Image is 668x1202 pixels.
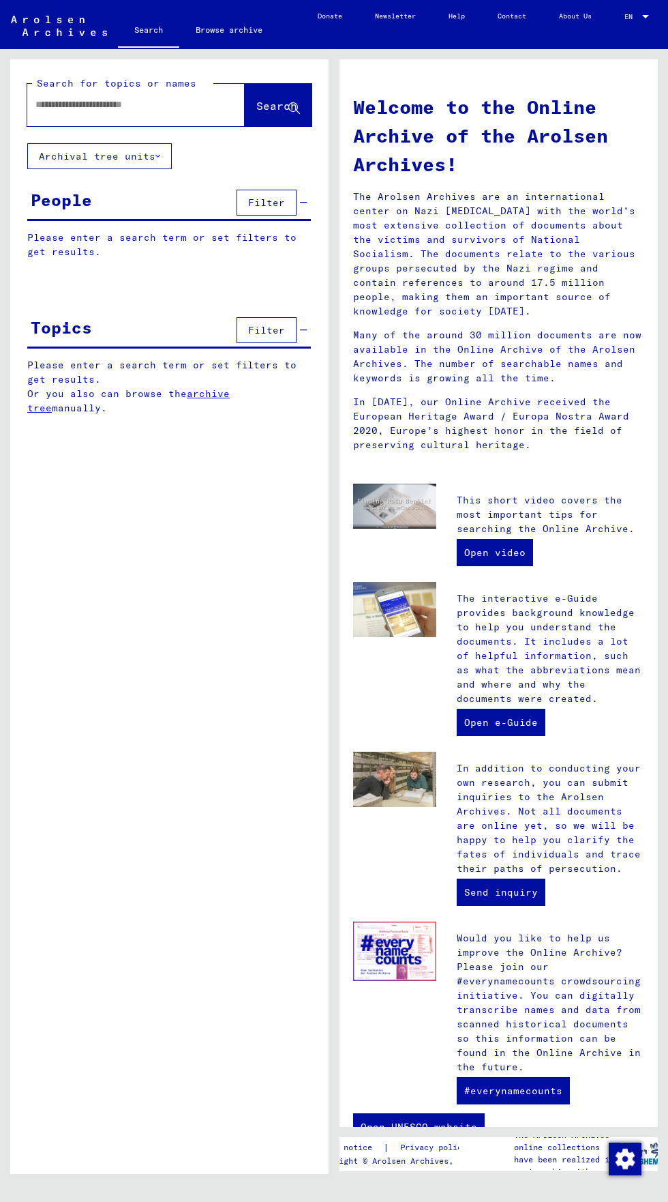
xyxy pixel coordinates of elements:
div: People [31,188,92,212]
p: Please enter a search term or set filters to get results. [27,231,311,259]
p: Would you like to help us improve the Online Archive? Please join our #everynamecounts crowdsourc... [457,931,644,1074]
img: Change consent [609,1143,641,1175]
p: Many of the around 30 million documents are now available in the Online Archive of the Arolsen Ar... [353,328,644,385]
button: Filter [237,317,297,343]
div: Topics [31,315,92,340]
a: Open UNESCO website [353,1113,485,1141]
span: EN [624,13,639,20]
p: Please enter a search term or set filters to get results. Or you also can browse the manually. [27,358,312,415]
a: archive tree [27,387,230,414]
img: video.jpg [353,484,436,529]
img: eguide.jpg [353,582,436,638]
span: Filter [248,324,285,336]
img: inquiries.jpg [353,752,436,808]
mat-label: Search for topics or names [37,77,196,89]
button: Search [245,84,312,126]
p: In [DATE], our Online Archive received the European Heritage Award / Europa Nostra Award 2020, Eu... [353,395,644,452]
a: Legal notice [315,1141,383,1155]
p: Copyright © Arolsen Archives, 2021 [315,1155,483,1167]
p: The interactive e-Guide provides background knowledge to help you understand the documents. It in... [457,591,644,706]
p: In addition to conducting your own research, you can submit inquiries to the Arolsen Archives. No... [457,761,644,876]
img: Arolsen_neg.svg [11,16,107,36]
p: have been realized in partnership with [514,1154,618,1178]
a: Open e-Guide [457,709,545,736]
a: Search [118,14,179,49]
span: Filter [248,196,285,209]
h1: Welcome to the Online Archive of the Arolsen Archives! [353,93,644,179]
button: Archival tree units [27,143,172,169]
a: Open video [457,539,533,566]
p: The Arolsen Archives online collections [514,1129,618,1154]
p: This short video covers the most important tips for searching the Online Archive. [457,493,644,536]
div: | [315,1141,483,1155]
span: Search [256,99,297,113]
a: Browse archive [179,14,279,46]
a: Send inquiry [457,879,545,906]
p: The Arolsen Archives are an international center on Nazi [MEDICAL_DATA] with the world’s most ext... [353,190,644,319]
button: Filter [237,190,297,216]
img: enc.jpg [353,922,436,981]
a: Privacy policy [389,1141,483,1155]
a: #everynamecounts [457,1077,570,1104]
